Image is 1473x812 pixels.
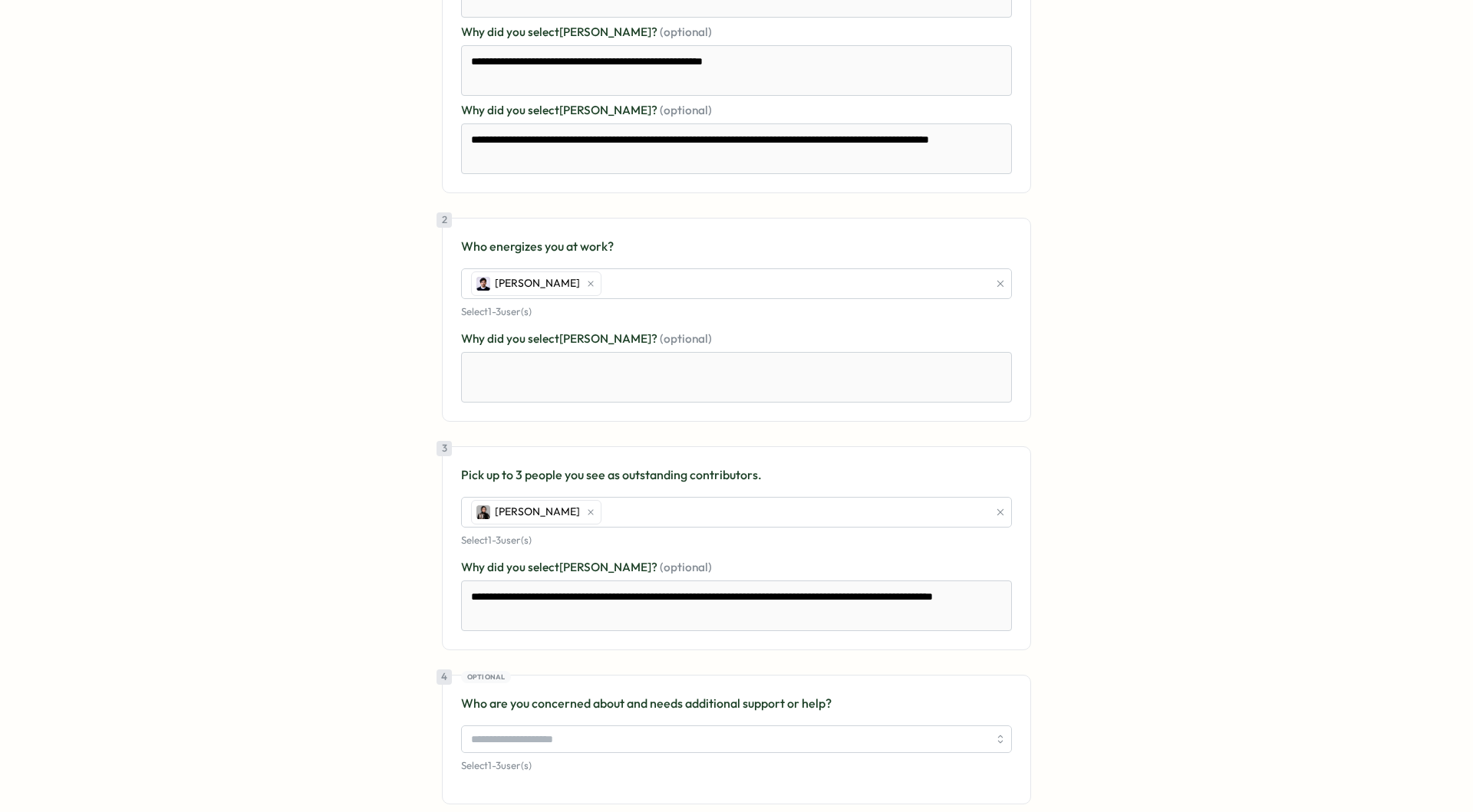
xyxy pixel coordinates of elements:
[461,305,1012,319] p: Select 1 - 3 user(s)
[461,330,1012,347] label: Why did you select [PERSON_NAME] ?
[660,103,712,117] span: (optional)
[476,505,490,519] img: Sana Naqvi
[437,212,452,228] div: 2
[461,465,1012,485] p: Pick up to 3 people you see as outstanding contributors.
[437,669,452,685] div: 4
[660,25,712,39] span: (optional)
[660,560,712,574] span: (optional)
[461,534,1012,547] p: Select 1 - 3 user(s)
[461,759,1012,773] p: Select 1 - 3 user(s)
[495,275,580,292] span: [PERSON_NAME]
[437,441,452,456] div: 3
[461,24,1012,41] label: Why did you select [PERSON_NAME] ?
[495,504,580,521] span: [PERSON_NAME]
[461,559,1012,576] label: Why did you select [PERSON_NAME] ?
[660,331,712,346] span: (optional)
[461,102,1012,119] label: Why did you select [PERSON_NAME] ?
[476,277,490,291] img: Mirza Shayan Baig
[467,672,506,682] span: Optional
[461,694,1012,713] p: Who are you concerned about and needs additional support or help?
[461,237,1012,256] p: Who energizes you at work?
